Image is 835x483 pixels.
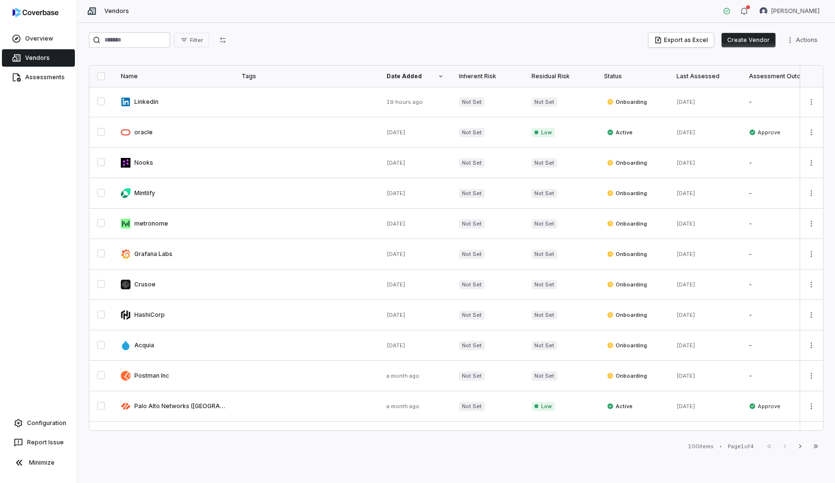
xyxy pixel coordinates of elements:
td: - [741,87,814,117]
td: - [741,422,814,452]
span: Not Set [532,98,557,107]
span: Onboarding [607,98,647,106]
div: Last Assessed [677,72,734,80]
div: Date Added [387,72,444,80]
img: logo-D7KZi-bG.svg [13,8,58,17]
span: [DATE] [677,281,695,288]
div: Page 1 of 4 [728,443,754,450]
span: [DATE] [677,342,695,349]
span: Not Set [532,371,557,381]
span: [DATE] [387,281,405,288]
span: [DATE] [387,251,405,257]
div: 100 items [688,443,714,450]
span: Not Set [532,341,557,350]
span: [DATE] [677,251,695,257]
a: Assessments [2,69,75,86]
span: Filter [190,37,203,44]
td: - [741,239,814,270]
span: [DATE] [677,99,695,105]
span: [DATE] [387,220,405,227]
span: Not Set [459,371,485,381]
td: - [741,361,814,391]
span: Onboarding [607,372,647,380]
span: Not Set [532,280,557,289]
span: [DATE] [677,190,695,197]
span: [DATE] [387,129,405,136]
div: Status [604,72,661,80]
span: [DATE] [387,342,405,349]
button: Minimize [4,453,73,472]
span: Not Set [532,189,557,198]
span: Not Set [459,128,485,137]
span: Onboarding [607,311,647,319]
button: More actions [804,95,819,109]
span: Not Set [532,311,557,320]
button: Create Vendor [721,33,776,47]
span: [DATE] [677,159,695,166]
span: [DATE] [387,312,405,318]
span: Not Set [532,158,557,168]
button: Export as Excel [648,33,714,47]
span: Not Set [459,280,485,289]
button: More actions [804,216,819,231]
span: Not Set [459,402,485,411]
span: a month ago [387,372,419,379]
span: Onboarding [607,159,647,167]
span: Not Set [459,250,485,259]
span: Active [607,128,633,136]
span: [DATE] [677,312,695,318]
div: Name [121,72,226,80]
div: • [720,443,722,450]
span: a month ago [387,403,419,410]
button: More actions [804,308,819,322]
span: Onboarding [607,189,647,197]
img: Garima Dhaundiyal avatar [760,7,767,15]
div: Inherent Risk [459,72,516,80]
button: More actions [804,125,819,140]
span: Low [532,402,555,411]
span: [DATE] [677,220,695,227]
div: Tags [242,72,371,80]
span: Low [532,128,555,137]
span: Onboarding [607,281,647,288]
span: Not Set [459,98,485,107]
button: More actions [804,277,819,292]
span: Not Set [459,311,485,320]
button: More actions [804,338,819,353]
span: Not Set [459,341,485,350]
span: Not Set [459,158,485,168]
td: - [741,300,814,330]
td: - [741,330,814,361]
button: More actions [804,369,819,383]
span: Not Set [532,219,557,228]
button: More actions [804,186,819,200]
span: Onboarding [607,250,647,258]
td: - [741,270,814,300]
button: More actions [804,247,819,261]
span: Active [607,402,633,410]
span: Onboarding [607,341,647,349]
td: - [741,148,814,178]
span: [DATE] [677,403,695,410]
span: 19 hours ago [387,99,423,105]
td: - [741,209,814,239]
button: Garima Dhaundiyal avatar[PERSON_NAME] [754,4,825,18]
span: [DATE] [387,159,405,166]
a: Overview [2,30,75,47]
button: More actions [804,399,819,413]
button: More actions [783,33,823,47]
span: Onboarding [607,220,647,227]
div: Residual Risk [532,72,589,80]
span: [PERSON_NAME] [771,7,820,15]
span: [DATE] [677,129,695,136]
button: More actions [804,429,819,444]
span: Not Set [459,189,485,198]
button: Report Issue [4,434,73,451]
button: Filter [174,33,209,47]
span: Not Set [532,250,557,259]
a: Vendors [2,49,75,67]
a: Configuration [4,414,73,432]
span: [DATE] [387,190,405,197]
span: [DATE] [677,372,695,379]
button: More actions [804,156,819,170]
